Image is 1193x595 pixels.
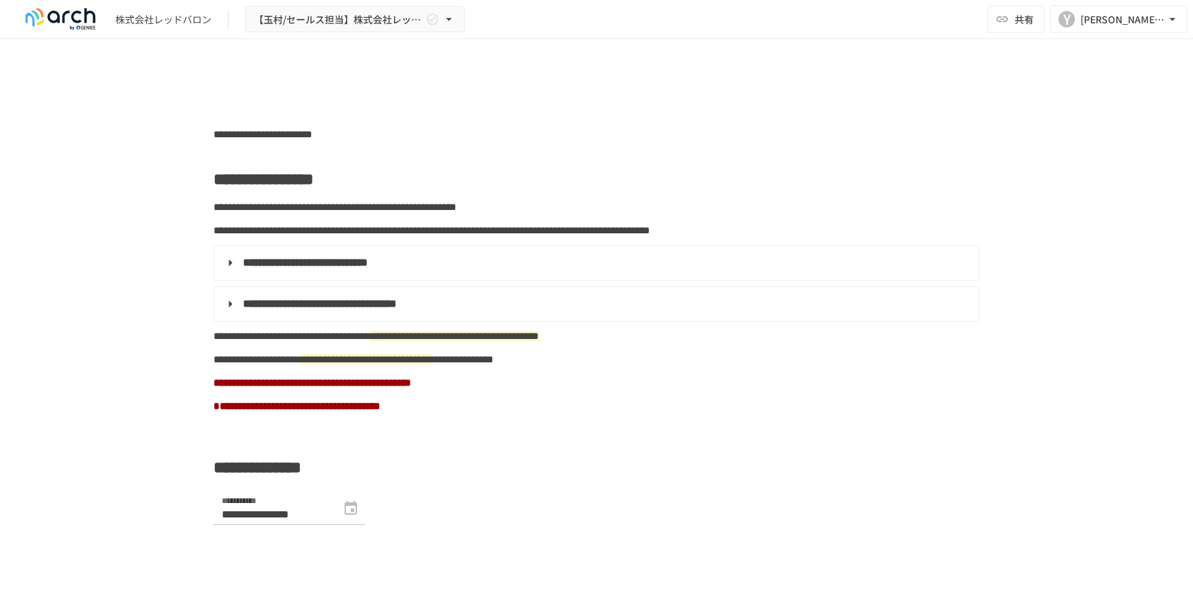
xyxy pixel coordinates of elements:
[245,6,465,33] button: 【玉村/セールス担当】株式会社レッドバロン様_初期設定サポート
[1058,11,1075,27] div: Y
[987,5,1045,33] button: 共有
[115,12,211,27] div: 株式会社レッドバロン
[254,11,423,28] span: 【玉村/セールス担当】株式会社レッドバロン様_初期設定サポート
[1015,12,1034,27] span: 共有
[1050,5,1188,33] button: Y[PERSON_NAME][EMAIL_ADDRESS][DOMAIN_NAME]
[16,8,104,30] img: logo-default@2x-9cf2c760.svg
[1080,11,1166,28] div: [PERSON_NAME][EMAIL_ADDRESS][DOMAIN_NAME]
